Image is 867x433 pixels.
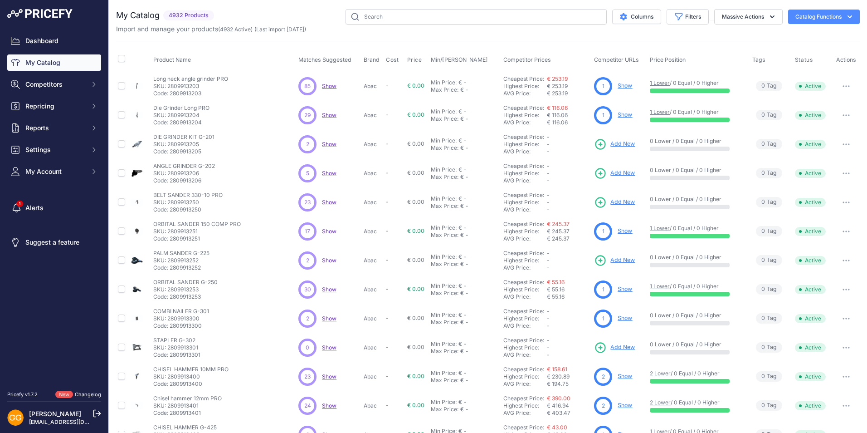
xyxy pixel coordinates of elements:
[547,119,590,126] div: € 116.06
[650,196,743,203] p: 0 Lower / 0 Equal / 0 Higher
[503,133,544,140] a: Cheapest Price:
[547,395,570,402] a: € 390.00
[795,227,826,236] span: Active
[431,56,488,63] span: Min/[PERSON_NAME]
[503,235,547,242] div: AVG Price:
[650,254,743,261] p: 0 Lower / 0 Equal / 0 Higher
[7,76,101,93] button: Competitors
[322,315,336,322] span: Show
[547,308,550,315] span: -
[618,373,632,379] a: Show
[364,83,382,90] p: Abac
[153,119,209,126] p: Code: 2809913204
[386,56,400,64] button: Cost
[547,257,550,264] span: -
[602,285,604,294] span: 1
[503,293,547,300] div: AVG Price:
[752,56,765,63] span: Tags
[116,25,306,34] p: Import and manage your products
[407,56,422,64] span: Price
[322,257,336,264] a: Show
[153,293,218,300] p: Code: 2809913253
[7,234,101,251] a: Suggest a feature
[547,279,565,285] a: € 55.16
[594,341,635,354] a: Add New
[756,81,782,91] span: Tag
[407,227,424,234] span: € 0.00
[464,261,468,268] div: -
[431,115,458,123] div: Max Price:
[795,82,826,91] span: Active
[547,90,590,97] div: € 253.19
[610,256,635,265] span: Add New
[153,235,241,242] p: Code: 2809913251
[364,56,380,63] span: Brand
[547,228,570,235] span: € 245.37
[503,177,547,184] div: AVG Price:
[650,79,670,86] a: 1 Lower
[650,370,671,377] a: 2 Lower
[218,26,253,33] span: ( )
[386,82,389,89] span: -
[153,56,191,63] span: Product Name
[503,279,544,285] a: Cheapest Price:
[153,228,241,235] p: SKU: 2809913251
[761,169,765,177] span: 0
[306,256,309,265] span: 2
[322,286,336,293] span: Show
[386,140,389,147] span: -
[153,308,209,315] p: COMBI NAILER G-301
[153,104,209,112] p: Die Grinder Long PRO
[594,167,635,180] a: Add New
[503,308,544,315] a: Cheapest Price:
[756,197,782,207] span: Tag
[458,311,462,319] div: €
[364,170,382,177] p: Abac
[836,56,856,63] span: Actions
[650,399,671,406] a: 2 Lower
[407,169,424,176] span: € 0.00
[322,344,336,351] a: Show
[650,79,743,87] p: / 0 Equal / 0 Higher
[618,111,632,118] a: Show
[756,255,782,266] span: Tag
[618,402,632,408] a: Show
[503,286,547,293] div: Highest Price:
[458,79,462,86] div: €
[650,108,670,115] a: 1 Lower
[761,285,765,294] span: 0
[503,75,544,82] a: Cheapest Price:
[304,82,311,90] span: 85
[322,141,336,148] span: Show
[153,221,241,228] p: ORBITAL SANDER 150 COMP PRO
[298,56,351,63] span: Matches Suggested
[7,98,101,114] button: Repricing
[795,256,826,265] span: Active
[458,108,462,115] div: €
[714,9,783,25] button: Massive Actions
[407,198,424,205] span: € 0.00
[153,279,218,286] p: ORBITAL SANDER G-250
[431,224,457,231] div: Min Price:
[795,111,826,120] span: Active
[547,221,570,227] a: € 245.37
[503,337,544,344] a: Cheapest Price:
[503,83,547,90] div: Highest Price:
[602,227,604,236] span: 1
[25,102,85,111] span: Repricing
[464,202,468,210] div: -
[795,140,826,149] span: Active
[462,137,467,144] div: -
[458,282,462,290] div: €
[458,224,462,231] div: €
[364,199,382,206] p: Abac
[503,199,547,206] div: Highest Price:
[322,228,336,235] span: Show
[431,166,457,173] div: Min Price:
[503,56,551,63] span: Competitor Prices
[503,170,547,177] div: Highest Price:
[761,111,765,119] span: 0
[364,141,382,148] p: Abac
[650,225,743,232] p: / 0 Equal / 0 Higher
[547,293,590,300] div: € 55.16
